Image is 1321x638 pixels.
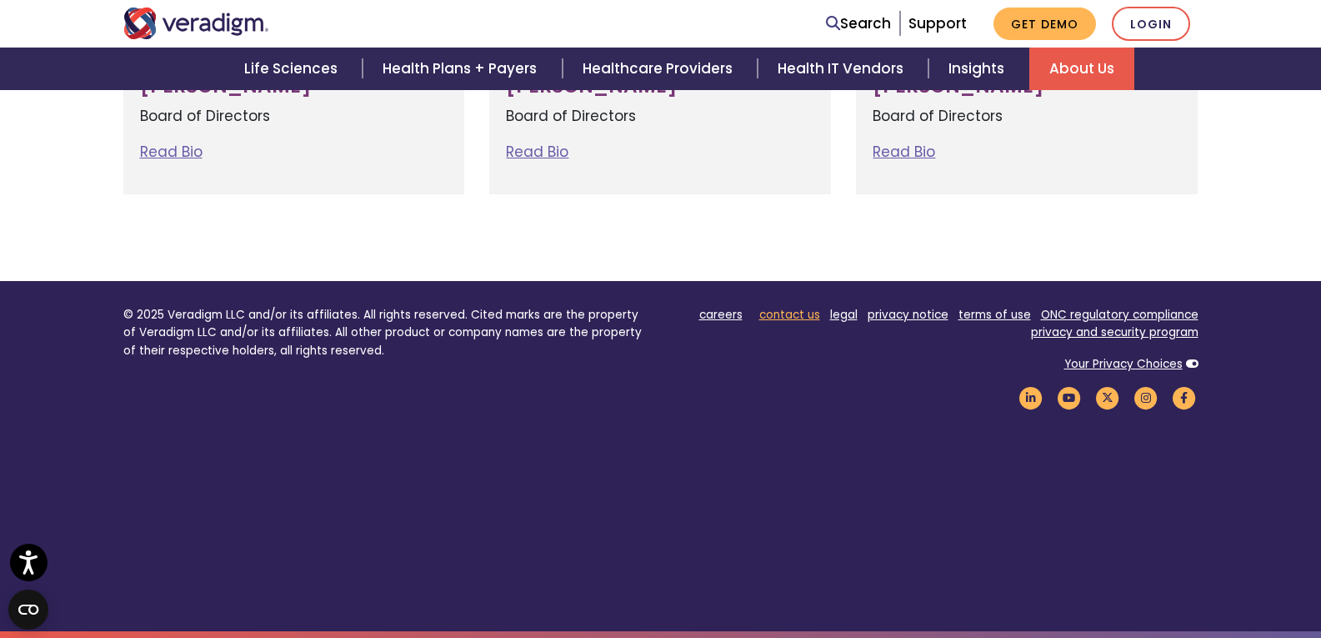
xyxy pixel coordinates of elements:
a: terms of use [958,307,1031,323]
a: Get Demo [993,8,1096,40]
button: Open CMP widget [8,590,48,630]
a: Login [1112,7,1190,41]
h3: [PERSON_NAME] [140,75,448,98]
a: Read Bio [873,142,935,162]
a: Search [826,13,891,35]
a: Veradigm YouTube Link [1055,389,1083,405]
a: Veradigm LinkedIn Link [1017,389,1045,405]
a: About Us [1029,48,1134,90]
a: Healthcare Providers [563,48,758,90]
h3: [PERSON_NAME] [506,75,814,98]
a: Support [908,13,967,33]
a: Veradigm Twitter Link [1093,389,1122,405]
p: Board of Directors [873,105,1181,128]
a: Veradigm Facebook Link [1170,389,1198,405]
a: Insights [928,48,1029,90]
a: Veradigm Instagram Link [1132,389,1160,405]
p: Board of Directors [506,105,814,128]
a: privacy and security program [1031,324,1198,340]
a: legal [830,307,858,323]
a: contact us [759,307,820,323]
a: Life Sciences [224,48,363,90]
a: Your Privacy Choices [1064,356,1183,372]
a: Read Bio [506,142,568,162]
a: Health IT Vendors [758,48,928,90]
p: Board of Directors [140,105,448,128]
h3: [PERSON_NAME] [873,75,1181,98]
a: Health Plans + Payers [363,48,562,90]
p: © 2025 Veradigm LLC and/or its affiliates. All rights reserved. Cited marks are the property of V... [123,306,648,360]
img: Veradigm logo [123,8,269,39]
a: Read Bio [140,142,203,162]
a: privacy notice [868,307,948,323]
a: ONC regulatory compliance [1041,307,1198,323]
a: careers [699,307,743,323]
